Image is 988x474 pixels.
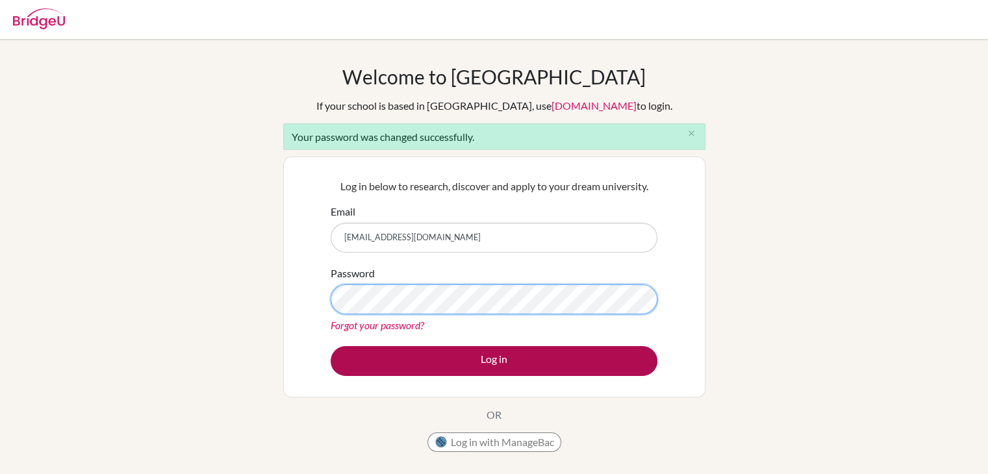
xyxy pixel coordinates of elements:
label: Password [331,266,375,281]
div: If your school is based in [GEOGRAPHIC_DATA], use to login. [316,98,672,114]
button: Log in [331,346,657,376]
i: close [687,129,696,138]
button: Log in with ManageBac [427,432,561,452]
button: Close [679,124,705,143]
label: Email [331,204,355,219]
img: Bridge-U [13,8,65,29]
a: Forgot your password? [331,319,424,331]
a: [DOMAIN_NAME] [551,99,637,112]
div: Your password was changed successfully. [283,123,705,150]
h1: Welcome to [GEOGRAPHIC_DATA] [342,65,646,88]
p: Log in below to research, discover and apply to your dream university. [331,179,657,194]
p: OR [487,407,501,423]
